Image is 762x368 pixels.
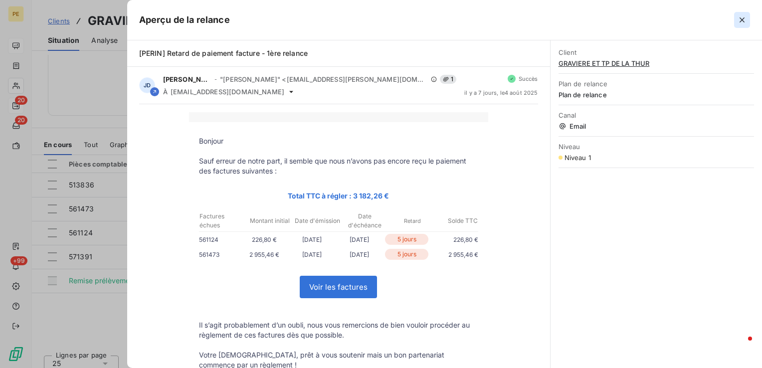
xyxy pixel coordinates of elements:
span: Niveau 1 [565,154,591,162]
p: Montant initial [247,216,293,225]
span: À [163,88,168,96]
p: Retard [389,216,435,225]
span: Email [559,122,754,130]
p: 561473 [199,249,241,260]
p: 226,80 € [241,234,288,245]
p: [DATE] [288,249,336,260]
p: Il s’agit probablement d’un oubli, nous vous remercions de bien vouloir procéder au règlement de ... [199,320,478,340]
span: 1 [440,75,456,84]
p: Date d'échéance [342,212,388,230]
span: "[PERSON_NAME]" <[EMAIL_ADDRESS][PERSON_NAME][DOMAIN_NAME]> [220,75,428,83]
h5: Aperçu de la relance [139,13,230,27]
span: [PERSON_NAME] [163,75,211,83]
span: Niveau [559,143,754,151]
div: JD [139,77,155,93]
p: 226,80 € [430,234,478,245]
span: il y a 7 jours , le 4 août 2025 [464,90,538,96]
span: Client [559,48,754,56]
span: GRAVIERE ET TP DE LA THUR [559,59,754,67]
span: Canal [559,111,754,119]
p: 2 955,46 € [241,249,288,260]
span: Succès [519,76,538,82]
p: Solde TTC [437,216,478,225]
p: Date d'émission [294,216,341,225]
p: Factures échues [199,212,246,230]
p: Bonjour [199,136,478,146]
span: Plan de relance [559,91,754,99]
p: 5 jours [385,234,428,245]
span: - [214,76,217,82]
p: 2 955,46 € [430,249,478,260]
p: Sauf erreur de notre part, il semble que nous n’avons pas encore reçu le paiement des factures su... [199,156,478,176]
span: [PERIN] Retard de paiement facture - 1ère relance [139,49,308,57]
iframe: Intercom live chat [728,334,752,358]
p: [DATE] [336,249,383,260]
span: Plan de relance [559,80,754,88]
p: [DATE] [336,234,383,245]
p: 561124 [199,234,241,245]
span: [EMAIL_ADDRESS][DOMAIN_NAME] [171,88,284,96]
p: Total TTC à régler : 3 182,26 € [199,190,478,201]
p: [DATE] [288,234,336,245]
p: 5 jours [385,249,428,260]
a: Voir les factures [300,276,377,298]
